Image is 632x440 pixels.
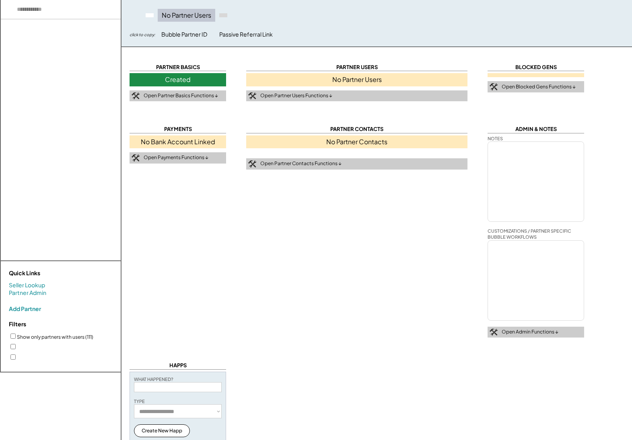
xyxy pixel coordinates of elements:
[144,92,218,99] div: Open Partner Basics Functions ↓
[132,92,140,100] img: tool-icon.png
[502,84,576,90] div: Open Blocked Gens Functions ↓
[9,305,41,312] div: Add Partner
[9,269,89,277] div: Quick Links
[490,83,498,90] img: tool-icon.png
[132,154,140,162] img: tool-icon.png
[260,92,332,99] div: Open Partner Users Functions ↓
[246,135,467,148] div: No Partner Contacts
[9,281,45,289] a: Seller Lookup
[130,32,155,37] div: click to copy:
[488,63,584,71] div: BLOCKED GENS
[134,424,190,437] button: Create New Happ
[502,329,558,336] div: Open Admin Functions ↓
[260,160,342,167] div: Open Partner Contacts Functions ↓
[488,135,503,141] div: NOTES
[17,334,93,340] label: Show only partners with users (111)
[134,398,145,404] div: TYPE
[130,73,226,86] div: Created
[246,73,467,86] div: No Partner Users
[219,31,273,39] div: Passive Referral Link
[488,228,584,240] div: CUSTOMIZATIONS / PARTNER SPECIFIC BUBBLE WORKFLOWS
[158,9,215,22] div: No Partner Users
[248,160,256,168] img: tool-icon.png
[144,154,208,161] div: Open Payments Functions ↓
[246,125,467,133] div: PARTNER CONTACTS
[246,63,467,71] div: PARTNER USERS
[488,125,584,133] div: ADMIN & NOTES
[9,289,46,297] a: Partner Admin
[130,125,226,133] div: PAYMENTS
[248,92,256,100] img: tool-icon.png
[161,31,207,39] div: Bubble Partner ID
[130,135,226,148] div: No Bank Account Linked
[134,376,173,382] div: WHAT HAPPENED?
[490,329,498,336] img: tool-icon.png
[9,320,26,327] strong: Filters
[130,362,226,369] div: HAPPS
[130,63,226,71] div: PARTNER BASICS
